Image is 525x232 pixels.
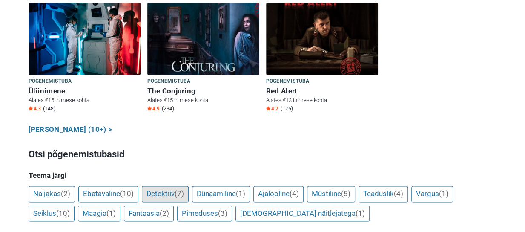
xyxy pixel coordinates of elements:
a: Ajalooline(4) [253,186,304,202]
span: Põgenemistuba [147,77,191,86]
img: Star [147,106,152,110]
img: Star [266,106,270,110]
h6: The Conjuring [147,87,259,96]
p: Alates €15 inimese kohta [147,96,259,104]
span: (4) [290,189,299,198]
span: Põgenemistuba [266,77,310,86]
span: (1) [106,209,116,217]
a: Teaduslik(4) [359,186,408,202]
img: Star [29,106,33,110]
img: Üliinimene [29,3,141,75]
span: (10) [56,209,70,217]
p: Alates €15 inimese kohta [29,96,141,104]
a: The Conjuring Põgenemistuba The Conjuring Alates €15 inimese kohta Star4.9 (234) [147,3,259,114]
span: (1) [236,189,245,198]
a: Pimeduses(3) [177,206,232,222]
span: Põgenemistuba [29,77,72,86]
span: (148) [43,105,55,112]
span: (2) [160,209,169,217]
span: (3) [218,209,227,217]
span: (234) [162,105,174,112]
a: Seiklus(10) [29,206,75,222]
span: (1) [439,189,448,198]
img: Red Alert [266,3,378,75]
a: [DEMOGRAPHIC_DATA] näitlejatega(1) [235,206,370,222]
span: (5) [341,189,350,198]
h6: Red Alert [266,87,378,96]
img: The Conjuring [147,3,259,75]
span: (2) [61,189,70,198]
p: Alates €13 inimese kohta [266,96,378,104]
a: Fantaasia(2) [124,206,174,222]
a: Dünaamiline(1) [192,186,250,202]
a: Vargus(1) [411,186,453,202]
h3: Otsi põgenemistubasid [29,148,497,161]
a: Detektiiv(7) [142,186,189,202]
h6: Üliinimene [29,87,141,96]
span: 4.7 [266,105,278,112]
span: (10) [120,189,134,198]
span: 4.3 [29,105,41,112]
span: (4) [394,189,403,198]
a: [PERSON_NAME] (10+) > [29,124,112,135]
a: Red Alert Põgenemistuba Red Alert Alates €13 inimese kohta Star4.7 (175) [266,3,378,114]
h5: Teema järgi [29,171,497,180]
span: 4.9 [147,105,160,112]
a: Ebatavaline(10) [78,186,138,202]
a: Naljakas(2) [29,186,75,202]
a: Üliinimene Põgenemistuba Üliinimene Alates €15 inimese kohta Star4.3 (148) [29,3,141,114]
span: (175) [281,105,293,112]
span: (1) [356,209,365,217]
span: (7) [175,189,184,198]
a: Müstiline(5) [307,186,355,202]
a: Maagia(1) [78,206,120,222]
